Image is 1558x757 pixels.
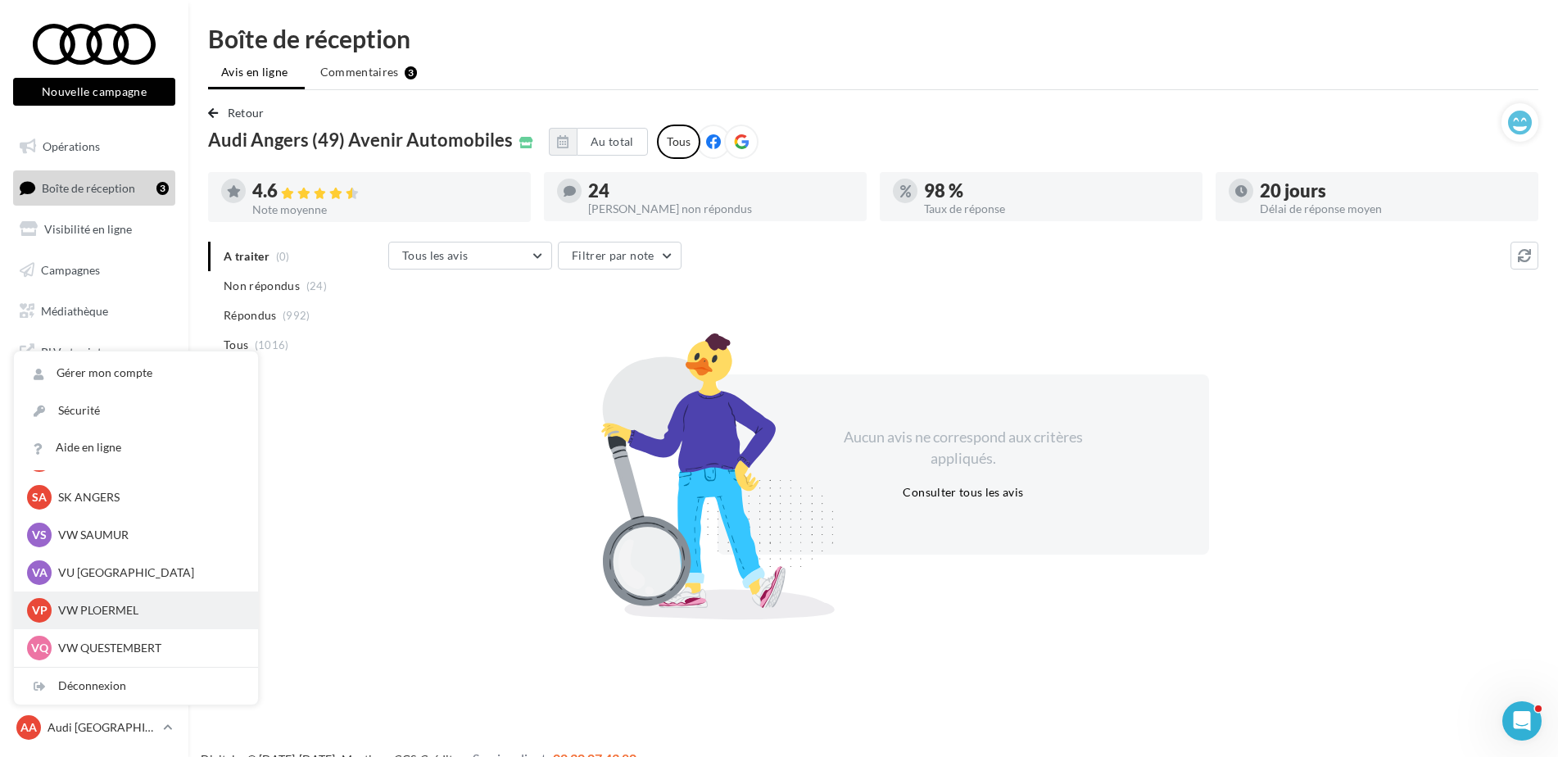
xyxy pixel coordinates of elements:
span: Boîte de réception [42,180,135,194]
a: Médiathèque [10,294,179,329]
span: (24) [306,279,327,292]
span: PLV et print personnalisable [41,341,169,376]
div: 4.6 [252,182,518,201]
span: (1016) [255,338,289,351]
iframe: Intercom live chat [1502,701,1542,741]
button: Filtrer par note [558,242,682,270]
a: PLV et print personnalisable [10,334,179,383]
a: Gérer mon compte [14,355,258,392]
div: Note moyenne [252,204,518,215]
span: VA [32,564,48,581]
button: Au total [549,128,648,156]
span: Commentaires [320,64,399,80]
div: Tous [657,125,700,159]
span: Campagnes [41,263,100,277]
button: Retour [208,103,271,123]
a: Opérations [10,129,179,164]
a: Boîte de réception3 [10,170,179,206]
div: Aucun avis ne correspond aux critères appliqués. [822,427,1104,469]
p: SK ANGERS [58,489,238,505]
span: Répondus [224,307,277,324]
p: VW QUESTEMBERT [58,640,238,656]
span: Tous [224,337,248,353]
div: Taux de réponse [924,203,1189,215]
div: 3 [156,182,169,195]
div: [PERSON_NAME] non répondus [588,203,854,215]
span: Audi Angers (49) Avenir Automobiles [208,131,513,149]
span: VQ [31,640,48,656]
p: Audi [GEOGRAPHIC_DATA] [48,719,156,736]
p: VU [GEOGRAPHIC_DATA] [58,564,238,581]
button: Tous les avis [388,242,552,270]
div: Boîte de réception [208,26,1538,51]
div: 24 [588,182,854,200]
div: 3 [405,66,417,79]
div: 20 jours [1260,182,1525,200]
span: Opérations [43,139,100,153]
span: Retour [228,106,265,120]
div: 98 % [924,182,1189,200]
a: Campagnes [10,253,179,288]
span: VS [32,527,47,543]
p: VW SAUMUR [58,527,238,543]
span: SA [32,489,47,505]
button: Consulter tous les avis [896,483,1030,502]
span: Médiathèque [41,303,108,317]
span: Visibilité en ligne [44,222,132,236]
a: Sécurité [14,392,258,429]
span: (992) [283,309,310,322]
span: Non répondus [224,278,300,294]
div: Délai de réponse moyen [1260,203,1525,215]
span: AA [20,719,37,736]
button: Nouvelle campagne [13,78,175,106]
span: Tous les avis [402,248,469,262]
a: Visibilité en ligne [10,212,179,247]
a: AA Audi [GEOGRAPHIC_DATA] [13,712,175,743]
p: VW PLOERMEL [58,602,238,619]
span: VP [32,602,48,619]
div: Déconnexion [14,668,258,705]
a: Aide en ligne [14,429,258,466]
button: Au total [577,128,648,156]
